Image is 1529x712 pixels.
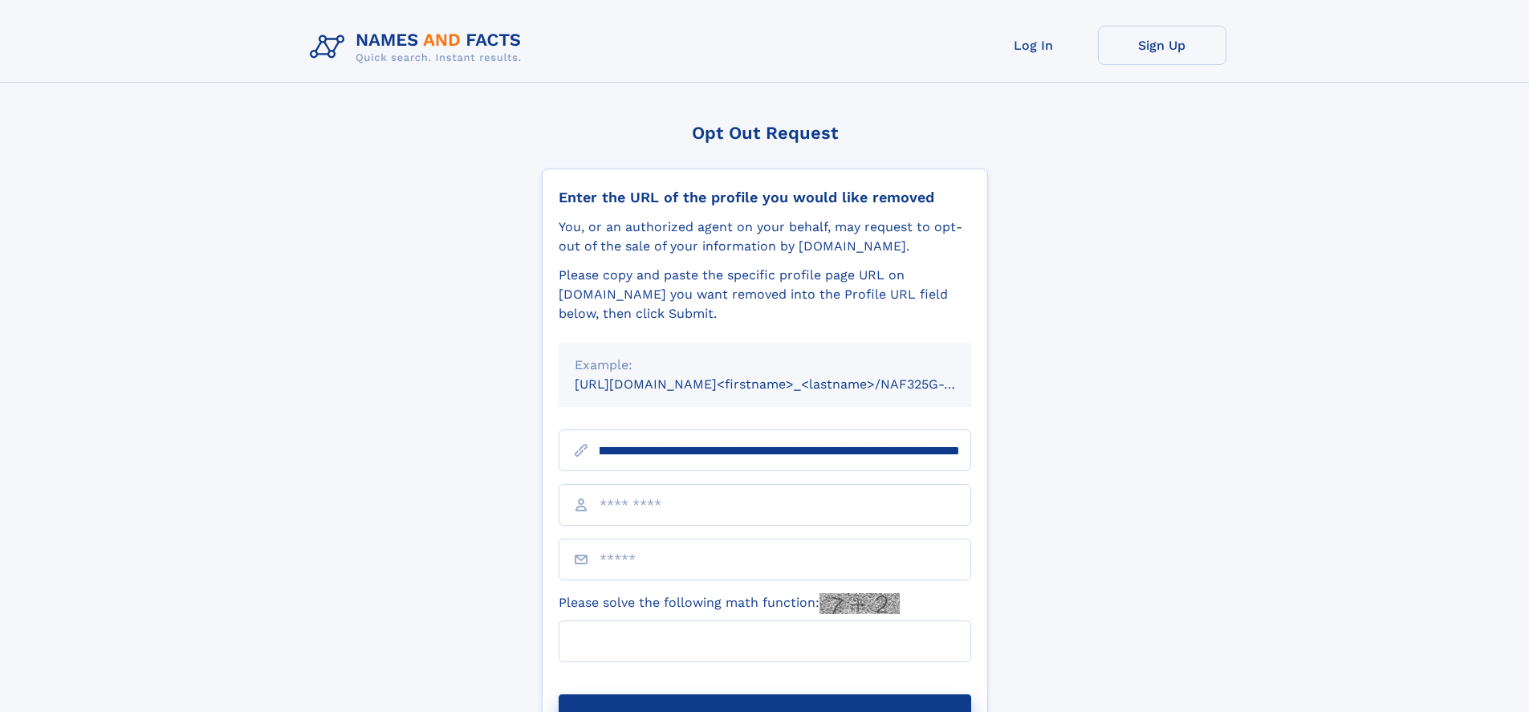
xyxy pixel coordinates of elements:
[1098,26,1226,65] a: Sign Up
[575,356,955,375] div: Example:
[559,266,971,323] div: Please copy and paste the specific profile page URL on [DOMAIN_NAME] you want removed into the Pr...
[575,376,1002,392] small: [URL][DOMAIN_NAME]<firstname>_<lastname>/NAF325G-xxxxxxxx
[559,189,971,206] div: Enter the URL of the profile you would like removed
[559,593,900,614] label: Please solve the following math function:
[303,26,535,69] img: Logo Names and Facts
[970,26,1098,65] a: Log In
[542,123,988,143] div: Opt Out Request
[559,218,971,256] div: You, or an authorized agent on your behalf, may request to opt-out of the sale of your informatio...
